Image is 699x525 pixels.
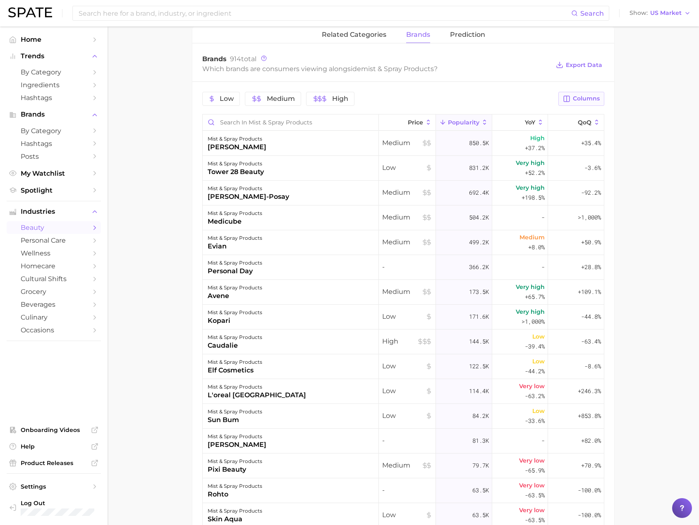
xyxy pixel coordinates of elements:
[203,453,604,478] button: mist & spray productspixi beautyMedium79.7kVery low-65.9%+70.9%
[578,287,601,297] span: +109.1%
[382,510,432,520] span: Low
[208,258,262,268] div: mist & spray products
[203,181,604,205] button: mist & spray products[PERSON_NAME]-posayMedium692.4kVery high+198.5%-92.2%
[525,168,545,178] span: +52.2%
[516,307,545,317] span: Very high
[450,31,485,38] span: Prediction
[541,262,545,272] span: -
[203,205,604,230] button: mist & spray productsmedicubeMedium504.2k->1,000%
[7,424,101,436] a: Onboarding Videos
[472,485,489,495] span: 63.5k
[469,163,489,173] span: 831.2k
[581,312,601,322] span: -44.8%
[21,111,87,118] span: Brands
[21,127,87,135] span: by Category
[7,205,101,218] button: Industries
[7,184,101,197] a: Spotlight
[208,266,262,276] div: personal day
[208,382,306,392] div: mist & spray products
[208,481,262,491] div: mist & spray products
[584,163,601,173] span: -3.6%
[406,31,430,38] span: brands
[220,95,234,102] span: Low
[382,188,432,198] span: Medium
[208,365,262,375] div: elf cosmetics
[21,459,87,467] span: Product Releases
[208,159,264,169] div: mist & spray products
[408,119,423,126] span: Price
[21,94,87,102] span: Hashtags
[525,119,535,126] span: YoY
[558,92,604,106] button: Columns
[21,140,87,148] span: Hashtags
[7,324,101,336] a: occasions
[578,119,591,126] span: QoQ
[525,292,545,302] span: +65.7%
[21,236,87,244] span: personal care
[332,95,348,102] span: High
[7,480,101,493] a: Settings
[7,91,101,104] a: Hashtags
[554,59,604,71] button: Export Data
[21,81,87,89] span: Ingredients
[7,497,101,518] a: Log out. Currently logged in with e-mail meghnar@oddity.com.
[203,115,378,130] input: Search in mist & spray products
[203,280,604,305] button: mist & spray productsaveneMedium173.5kVery high+65.7%+109.1%
[382,163,432,173] span: Low
[469,361,489,371] span: 122.5k
[382,361,432,371] span: Low
[7,298,101,311] a: beverages
[203,131,604,156] button: mist & spray products[PERSON_NAME]Medium850.5kHigh+37.2%+35.4%
[208,332,262,342] div: mist & spray products
[203,478,604,503] button: mist & spray productsrohto-63.5kVery low-63.5%-100.0%
[208,308,262,317] div: mist & spray products
[581,237,601,247] span: +50.9%
[379,115,436,131] button: Price
[525,416,545,426] span: -33.6%
[21,36,87,43] span: Home
[516,183,545,193] span: Very high
[581,461,601,470] span: +70.9%
[548,115,604,131] button: QoQ
[566,62,602,69] span: Export Data
[472,510,489,520] span: 63.5k
[78,6,571,20] input: Search here for a brand, industry, or ingredient
[230,55,256,63] span: total
[208,142,266,152] div: [PERSON_NAME]
[472,461,489,470] span: 79.7k
[630,11,648,15] span: Show
[21,153,87,160] span: Posts
[322,31,386,38] span: related categories
[21,326,87,334] span: occasions
[21,443,87,450] span: Help
[208,407,262,417] div: mist & spray products
[203,329,604,354] button: mist & spray productscaudalieHigh144.5kLow-39.4%-63.4%
[21,68,87,76] span: by Category
[578,485,601,495] span: -100.0%
[203,255,604,280] button: mist & spray productspersonal day-366.2k-+28.8%
[472,411,489,421] span: 84.2k
[627,8,693,19] button: ShowUS Market
[516,158,545,168] span: Very high
[21,169,87,177] span: My Watchlist
[584,361,601,371] span: -8.6%
[382,411,432,421] span: Low
[525,143,545,153] span: +37.2%
[21,186,87,194] span: Spotlight
[382,336,432,346] span: High
[208,390,306,400] div: l'oreal [GEOGRAPHIC_DATA]
[382,287,432,297] span: Medium
[573,95,600,102] span: Columns
[202,63,550,74] div: Which brands are consumers viewing alongside ?
[208,465,262,475] div: pixi beauty
[7,66,101,79] a: by Category
[382,312,432,322] span: Low
[361,65,434,73] span: mist & spray products
[7,311,101,324] a: culinary
[208,514,262,524] div: skin aqua
[208,167,264,177] div: tower 28 beauty
[267,95,295,102] span: Medium
[7,150,101,163] a: Posts
[203,305,604,329] button: mist & spray productskopariLow171.6kVery high>1,000%-44.8%
[203,354,604,379] button: mist & spray productself cosmeticsLow122.5kLow-44.2%-8.6%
